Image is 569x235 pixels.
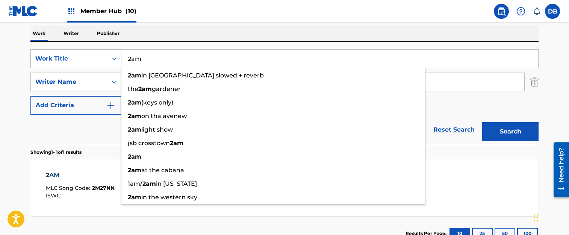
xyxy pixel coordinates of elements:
[106,101,115,110] img: 9d2ae6d4665cec9f34b9.svg
[35,54,103,63] div: Work Title
[141,167,184,174] span: at the cabana
[46,192,64,199] span: ISWC :
[497,7,506,16] img: search
[170,139,183,147] strong: 2am
[67,7,76,16] img: Top Rightsholders
[141,126,173,133] span: light show
[141,194,197,201] span: in the western sky
[533,8,540,15] div: Notifications
[430,121,478,138] a: Reset Search
[534,206,538,229] div: Drag
[141,99,173,106] span: (keys only)
[95,26,122,41] p: Publisher
[531,199,569,235] iframe: Chat Widget
[156,180,197,187] span: in [US_STATE]
[128,153,141,160] strong: 2am
[128,139,170,147] span: jsb crosstown
[516,7,525,16] img: help
[548,139,569,200] iframe: Resource Center
[152,85,181,92] span: gardener
[9,6,38,17] img: MLC Logo
[30,26,48,41] p: Work
[494,4,509,19] a: Public Search
[30,149,82,156] p: Showing 1 - 1 of 1 results
[35,77,103,86] div: Writer Name
[126,8,136,15] span: (10)
[141,112,187,120] span: on tha avenew
[128,167,141,174] strong: 2am
[30,159,539,216] a: 2AMMLC Song Code:2M27NNISWC:Writers (3)[PERSON_NAME], [PERSON_NAME], [PERSON_NAME]Recording Artis...
[128,126,141,133] strong: 2am
[61,26,81,41] p: Writer
[545,4,560,19] div: User Menu
[141,72,264,79] span: in [GEOGRAPHIC_DATA] slowed + reverb
[30,96,121,115] button: Add Criteria
[46,185,92,191] span: MLC Song Code :
[128,112,141,120] strong: 2am
[482,122,539,141] button: Search
[128,72,141,79] strong: 2am
[513,4,528,19] div: Help
[142,180,156,187] strong: 2am
[138,85,152,92] strong: 2am
[530,73,539,91] img: Delete Criterion
[128,85,138,92] span: the
[92,185,115,191] span: 2M27NN
[128,194,141,201] strong: 2am
[46,171,115,180] div: 2AM
[128,180,142,187] span: 1am/
[128,99,141,106] strong: 2am
[30,49,539,145] form: Search Form
[80,7,136,15] span: Member Hub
